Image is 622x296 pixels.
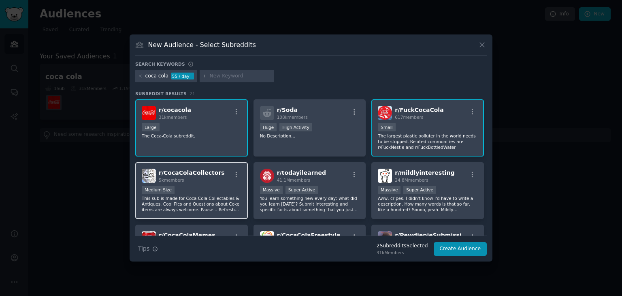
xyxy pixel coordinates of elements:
div: High Activity [279,123,312,131]
img: cocacola [142,106,156,120]
h3: New Audience - Select Subreddits [148,41,256,49]
span: Tips [138,245,149,253]
div: 55 / day [171,73,194,80]
img: CocaColaCollectors [142,169,156,183]
span: 108k members [277,115,308,120]
span: Subreddit Results [135,91,187,97]
span: r/ FuckCocaCola [395,107,443,113]
span: 21 [190,91,195,96]
img: CocaColaMemes [142,231,156,245]
p: The largest plastic polluter in the world needs to be stopped. Related communities are r/FuckNest... [378,133,477,150]
span: r/ mildlyinteresting [395,169,454,176]
img: PewdiepieSubmissions [378,231,392,245]
div: Small [378,123,395,131]
span: 41.1M members [277,178,310,182]
input: New Keyword [210,73,271,80]
button: Create Audience [434,242,487,256]
span: r/ PewdiepieSubmissions [395,232,473,238]
span: r/ CocaColaCollectors [159,169,225,176]
h3: Search keywords [135,61,185,67]
button: Tips [135,242,161,256]
span: 24.8M members [395,178,428,182]
img: FuckCocaCola [378,106,392,120]
p: No Description... [260,133,360,139]
span: r/ todayilearned [277,169,326,176]
div: Massive [260,186,283,194]
div: Large [142,123,160,131]
div: Medium Size [142,186,175,194]
p: Aww, cripes. I didn't know I'd have to write a description. How many words is that so far, like a... [378,195,477,212]
span: r/ CocaColaMemes [159,232,215,238]
div: Super Active [285,186,318,194]
div: coca cola [145,73,169,80]
p: You learn something new every day; what did you learn [DATE]? Submit interesting and specific fac... [260,195,360,212]
span: r/ Soda [277,107,298,113]
img: todayilearned [260,169,274,183]
span: r/ CocaColaFreestyle [277,232,341,238]
p: This sub is made for Coca Cola Collectables & Antiques. Cool Pics and Questions about Coke items ... [142,195,241,212]
div: 2 Subreddit s Selected [377,242,428,250]
span: 617 members [395,115,423,120]
div: Huge [260,123,277,131]
span: 31k members [159,115,187,120]
img: CocaColaFreestyle [260,231,274,245]
div: Massive [378,186,400,194]
span: r/ cocacola [159,107,191,113]
div: 31k Members [377,250,428,255]
span: 5k members [159,178,184,182]
div: Super Active [403,186,436,194]
img: mildlyinteresting [378,169,392,183]
p: The Coca-Cola subreddit. [142,133,241,139]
